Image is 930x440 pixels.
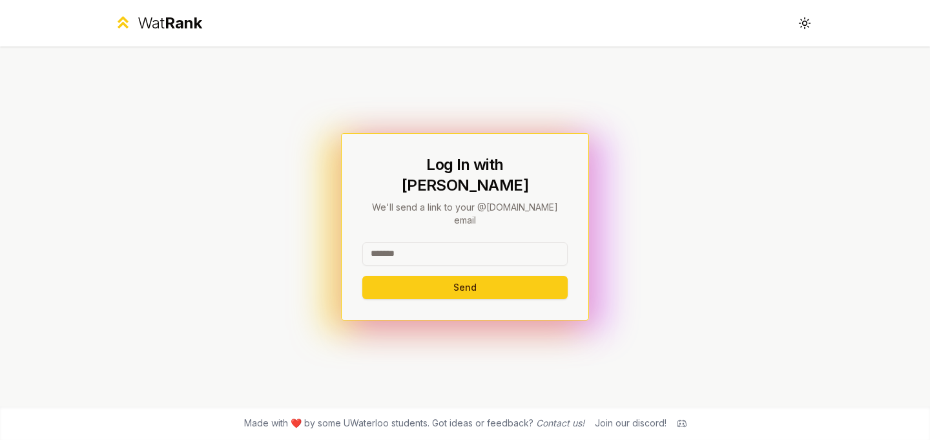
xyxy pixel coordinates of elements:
[362,276,568,299] button: Send
[362,154,568,196] h1: Log In with [PERSON_NAME]
[536,417,584,428] a: Contact us!
[114,13,202,34] a: WatRank
[165,14,202,32] span: Rank
[244,417,584,430] span: Made with ❤️ by some UWaterloo students. Got ideas or feedback?
[138,13,202,34] div: Wat
[595,417,666,430] div: Join our discord!
[362,201,568,227] p: We'll send a link to your @[DOMAIN_NAME] email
